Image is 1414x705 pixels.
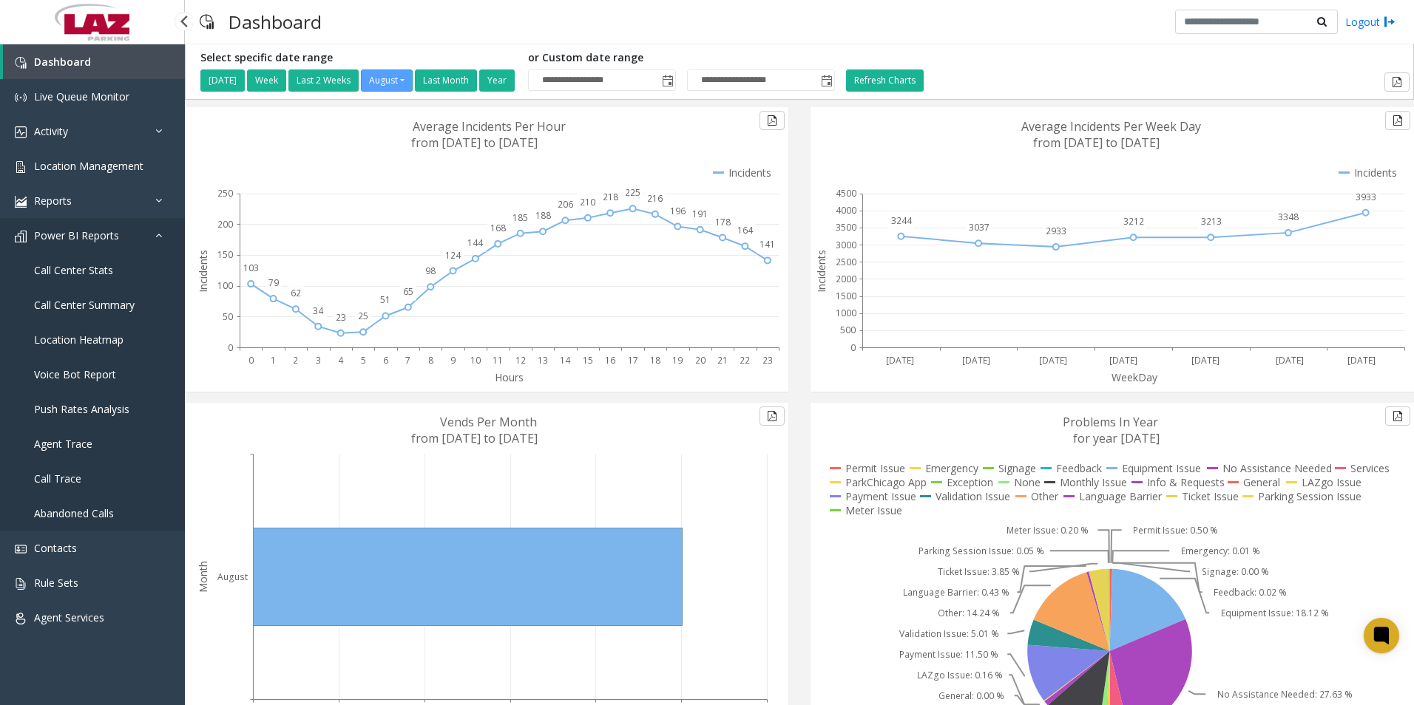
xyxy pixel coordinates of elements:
[850,341,856,354] text: 0
[1181,545,1260,557] text: Emergency: 0.01 %
[440,414,537,430] text: Vends Per Month
[243,262,259,274] text: 103
[695,354,706,367] text: 20
[899,648,998,661] text: Payment Issue: 11.50 %
[196,561,210,593] text: Month
[479,69,515,92] button: Year
[692,208,708,220] text: 191
[271,354,276,367] text: 1
[1201,215,1222,228] text: 3213
[513,211,528,224] text: 185
[248,354,254,367] text: 0
[1385,406,1410,426] button: Export to pdf
[403,285,413,298] text: 65
[760,406,785,426] button: Export to pdf
[34,89,129,103] span: Live Queue Monitor
[196,250,210,293] text: Incidents
[15,578,27,590] img: 'icon'
[1347,354,1376,367] text: [DATE]
[1384,72,1410,92] button: Export to pdf
[490,222,506,234] text: 168
[34,471,81,486] span: Call Trace
[428,354,433,367] text: 8
[223,310,233,323] text: 50
[15,231,27,242] img: 'icon'
[1007,524,1089,537] text: Meter Issue: 0.20 %
[836,204,856,217] text: 4000
[560,354,571,367] text: 14
[760,111,785,130] button: Export to pdf
[34,576,78,590] span: Rule Sets
[836,273,856,285] text: 2000
[886,354,914,367] text: [DATE]
[919,545,1044,557] text: Parking Session Issue: 0.05 %
[383,354,388,367] text: 6
[938,565,1020,578] text: Ticket Issue: 3.85 %
[221,4,329,40] h3: Dashboard
[650,354,660,367] text: 18
[846,69,924,92] button: Refresh Charts
[1356,191,1376,203] text: 3933
[1063,414,1158,430] text: Problems In Year
[15,161,27,173] img: 'icon'
[1073,430,1160,446] text: for year [DATE]
[200,52,517,64] h5: Select specific date range
[659,70,675,91] span: Toggle popup
[34,402,129,416] span: Push Rates Analysis
[580,196,595,208] text: 210
[34,506,114,520] span: Abandoned Calls
[34,333,124,347] span: Location Heatmap
[3,44,185,79] a: Dashboard
[717,354,728,367] text: 21
[1191,354,1220,367] text: [DATE]
[34,610,104,624] span: Agent Services
[1276,354,1304,367] text: [DATE]
[1133,524,1218,537] text: Permit Issue: 0.50 %
[445,249,461,262] text: 124
[34,298,135,312] span: Call Center Summary
[268,276,279,289] text: 79
[15,613,27,624] img: 'icon'
[34,263,113,277] span: Call Center Stats
[200,4,214,40] img: pageIcon
[217,218,233,231] text: 200
[1345,14,1396,30] a: Logout
[917,669,1003,681] text: LAZgo Issue: 0.16 %
[836,239,856,251] text: 3000
[938,689,1004,702] text: General: 0.00 %
[288,69,359,92] button: Last 2 Weeks
[1221,607,1329,619] text: Equipment Issue: 18.12 %
[405,354,410,367] text: 7
[1109,354,1137,367] text: [DATE]
[15,543,27,555] img: 'icon'
[493,354,503,367] text: 11
[528,52,835,64] h5: or Custom date range
[291,287,301,299] text: 62
[470,354,481,367] text: 10
[1033,134,1160,151] text: from [DATE] to [DATE]
[361,69,413,92] button: August
[1278,211,1299,223] text: 3348
[15,92,27,103] img: 'icon'
[836,290,856,302] text: 1500
[891,214,913,227] text: 3244
[411,430,538,446] text: from [DATE] to [DATE]
[34,194,72,208] span: Reports
[34,124,68,138] span: Activity
[938,607,1000,619] text: Other: 14.24 %
[1112,370,1158,384] text: WeekDay
[836,256,856,268] text: 2500
[467,236,484,249] text: 144
[899,627,999,640] text: Validation Issue: 5.01 %
[34,541,77,555] span: Contacts
[15,196,27,208] img: 'icon'
[647,192,663,205] text: 216
[1046,225,1066,237] text: 2933
[515,354,526,367] text: 12
[228,341,233,354] text: 0
[415,69,477,92] button: Last Month
[760,238,775,251] text: 141
[247,69,286,92] button: Week
[605,354,615,367] text: 16
[583,354,593,367] text: 15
